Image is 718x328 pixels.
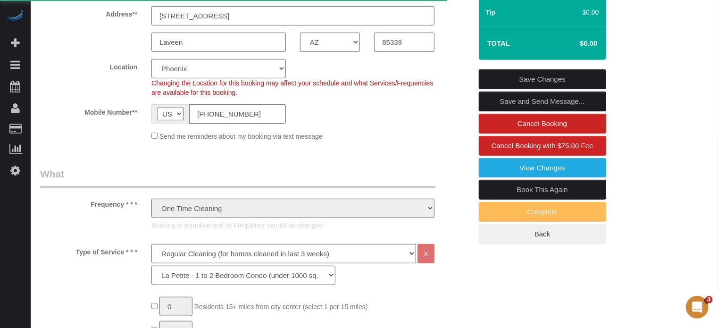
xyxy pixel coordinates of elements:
legend: What [40,167,435,188]
span: 3 [705,296,713,303]
img: Automaid Logo [6,9,25,23]
label: Location [33,59,144,72]
a: Save and Send Message... [479,92,606,111]
span: Changing the Location for this booking may affect your schedule and what Services/Frequencies are... [151,79,433,96]
a: Cancel Booking with $75.00 Fee [479,136,606,156]
a: Save Changes [479,69,606,89]
a: Cancel Booking [479,114,606,134]
strong: Total [487,39,510,47]
a: View Changes [479,158,606,178]
iframe: Intercom live chat [686,296,709,319]
input: Mobile Number** [189,104,286,124]
label: Mobile Number** [33,104,144,117]
a: Book This Again [479,180,606,200]
span: Send me reminders about my booking via text message [159,133,323,140]
label: Frequency * * * [33,196,144,209]
label: Type of Service * * * [33,244,144,257]
input: Zip Code** [374,33,434,52]
h4: $0.00 [551,40,597,48]
p: Booking is complete and its Frequency cannot be changed [151,220,434,230]
a: Back [479,224,606,244]
div: $0.00 [570,8,599,17]
label: Tip [486,8,496,17]
span: Cancel Booking with $75.00 Fee [492,142,593,150]
span: Residents 15+ miles from city center (select 1 per 15 miles) [194,303,368,311]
